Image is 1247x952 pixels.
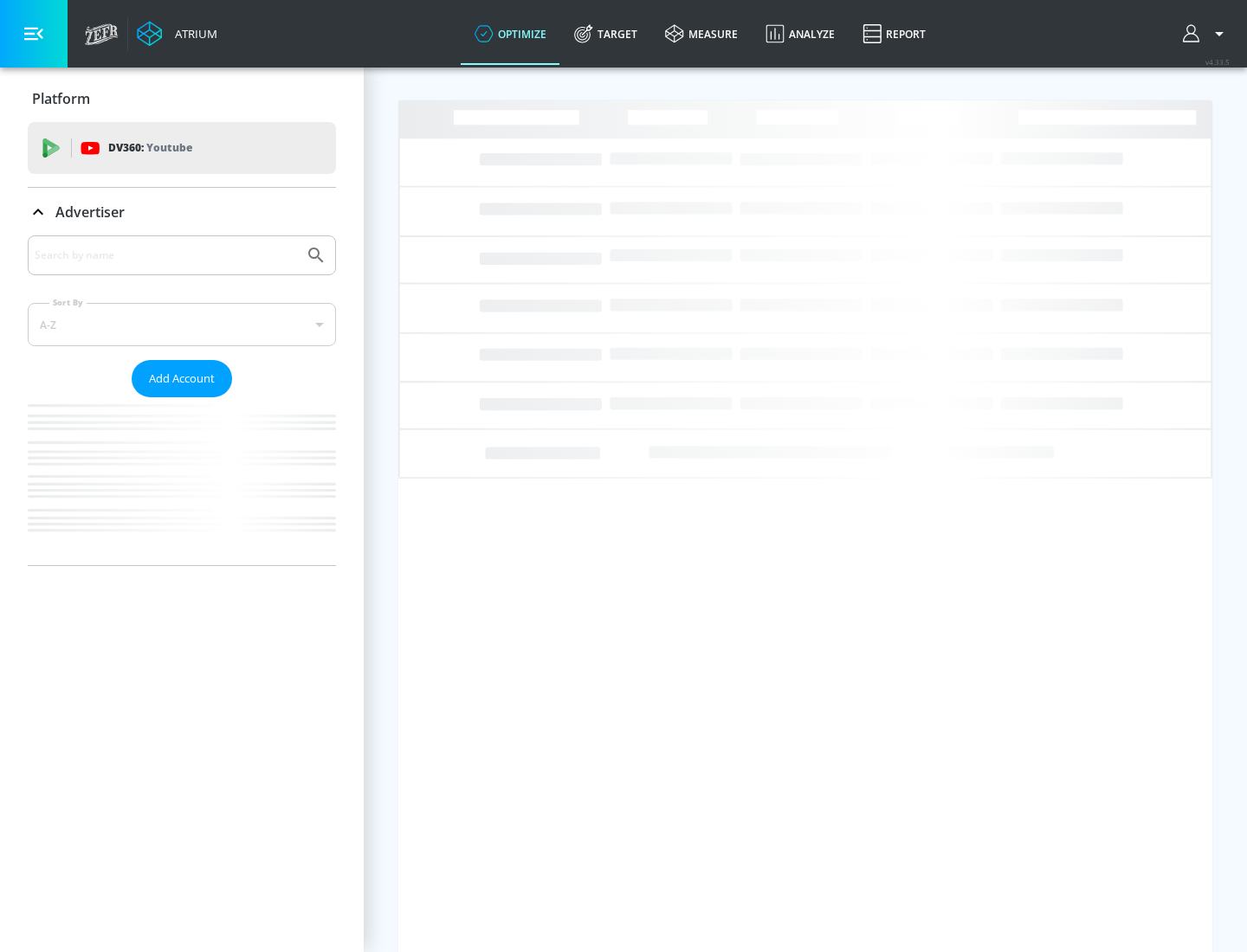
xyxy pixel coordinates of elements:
div: Atrium [168,26,217,42]
a: Report [849,3,940,65]
label: Sort By [49,297,87,308]
a: Analyze [752,3,849,65]
div: A-Z [28,303,336,346]
a: measure [651,3,752,65]
p: Advertiser [55,203,125,222]
p: Youtube [146,138,192,157]
p: DV360: [108,138,192,158]
span: v 4.33.5 [1205,57,1230,67]
span: Add Account [149,369,215,389]
p: Platform [32,89,90,108]
nav: list of Advertiser [28,397,336,565]
button: Add Account [132,360,232,397]
div: Platform [28,74,336,123]
div: Advertiser [28,188,336,236]
a: Atrium [137,21,217,47]
div: DV360: Youtube [28,122,336,174]
a: Target [560,3,651,65]
div: Advertiser [28,235,336,565]
a: optimize [461,3,560,65]
input: Search by name [35,244,297,267]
